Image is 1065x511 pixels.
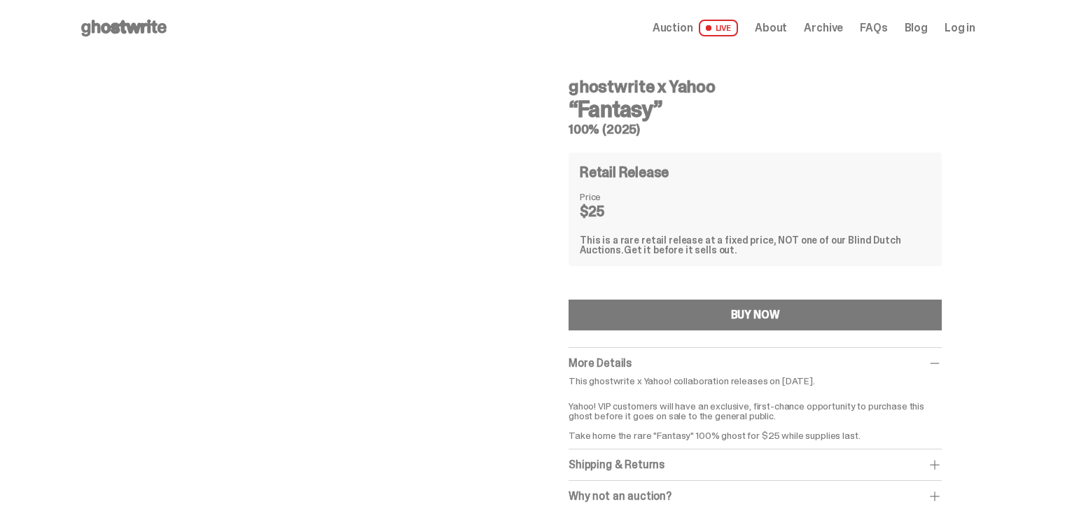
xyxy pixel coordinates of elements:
[699,20,739,36] span: LIVE
[804,22,843,34] a: Archive
[569,300,942,330] button: BUY NOW
[580,192,650,202] dt: Price
[580,235,931,255] div: This is a rare retail release at a fixed price, NOT one of our Blind Dutch Auctions.
[569,98,942,120] h3: “Fantasy”
[945,22,975,34] a: Log in
[580,165,669,179] h4: Retail Release
[569,489,942,503] div: Why not an auction?
[569,458,942,472] div: Shipping & Returns
[653,20,738,36] a: Auction LIVE
[860,22,887,34] a: FAQs
[569,123,942,136] h5: 100% (2025)
[569,78,942,95] h4: ghostwrite x Yahoo
[731,309,780,321] div: BUY NOW
[624,244,737,256] span: Get it before it sells out.
[569,376,942,386] p: This ghostwrite x Yahoo! collaboration releases on [DATE].
[569,391,942,440] p: Yahoo! VIP customers will have an exclusive, first-chance opportunity to purchase this ghost befo...
[905,22,928,34] a: Blog
[569,356,632,370] span: More Details
[755,22,787,34] a: About
[653,22,693,34] span: Auction
[580,204,650,218] dd: $25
